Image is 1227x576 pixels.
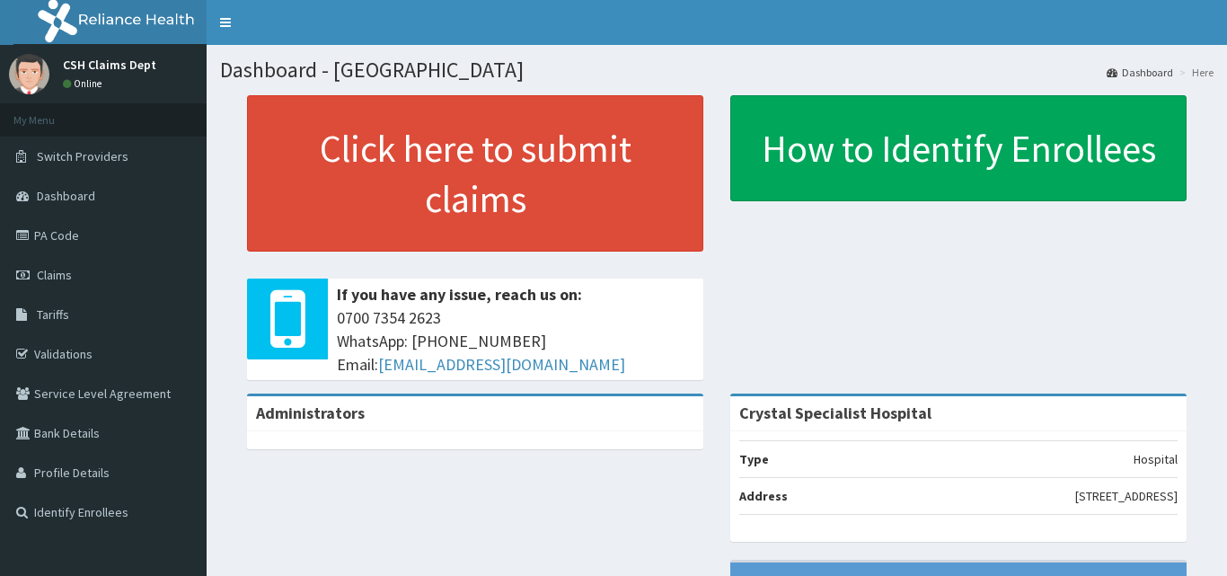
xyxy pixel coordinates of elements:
b: Address [739,488,788,504]
p: Hospital [1134,450,1178,468]
b: Type [739,451,769,467]
span: Switch Providers [37,148,128,164]
span: Dashboard [37,188,95,204]
b: If you have any issue, reach us on: [337,284,582,305]
strong: Crystal Specialist Hospital [739,403,931,423]
h1: Dashboard - [GEOGRAPHIC_DATA] [220,58,1214,82]
span: Claims [37,267,72,283]
li: Here [1175,65,1214,80]
a: [EMAIL_ADDRESS][DOMAIN_NAME] [378,354,625,375]
a: Dashboard [1107,65,1173,80]
p: [STREET_ADDRESS] [1075,487,1178,505]
a: How to Identify Enrollees [730,95,1187,201]
b: Administrators [256,403,365,423]
a: Online [63,77,106,90]
img: User Image [9,54,49,94]
span: 0700 7354 2623 WhatsApp: [PHONE_NUMBER] Email: [337,306,694,376]
span: Tariffs [37,306,69,323]
p: CSH Claims Dept [63,58,156,71]
a: Click here to submit claims [247,95,703,252]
